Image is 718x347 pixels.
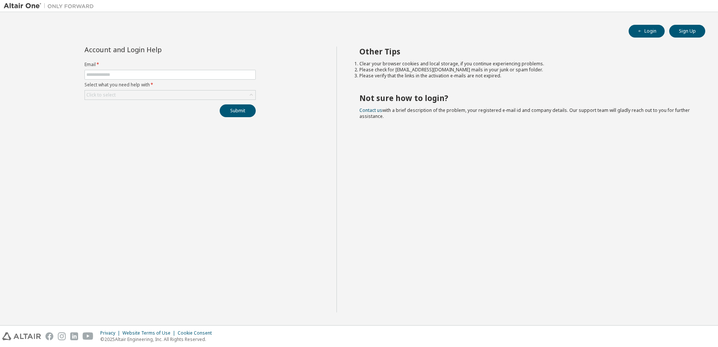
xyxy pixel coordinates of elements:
button: Login [629,25,665,38]
img: instagram.svg [58,332,66,340]
h2: Other Tips [359,47,692,56]
li: Please check for [EMAIL_ADDRESS][DOMAIN_NAME] mails in your junk or spam folder. [359,67,692,73]
label: Email [84,62,256,68]
div: Click to select [85,91,255,100]
div: Click to select [86,92,116,98]
span: with a brief description of the problem, your registered e-mail id and company details. Our suppo... [359,107,690,119]
img: youtube.svg [83,332,94,340]
div: Website Terms of Use [122,330,178,336]
div: Privacy [100,330,122,336]
img: Altair One [4,2,98,10]
button: Sign Up [669,25,705,38]
h2: Not sure how to login? [359,93,692,103]
div: Cookie Consent [178,330,216,336]
a: Contact us [359,107,382,113]
li: Please verify that the links in the activation e-mails are not expired. [359,73,692,79]
img: altair_logo.svg [2,332,41,340]
div: Account and Login Help [84,47,222,53]
img: linkedin.svg [70,332,78,340]
img: facebook.svg [45,332,53,340]
button: Submit [220,104,256,117]
label: Select what you need help with [84,82,256,88]
p: © 2025 Altair Engineering, Inc. All Rights Reserved. [100,336,216,342]
li: Clear your browser cookies and local storage, if you continue experiencing problems. [359,61,692,67]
